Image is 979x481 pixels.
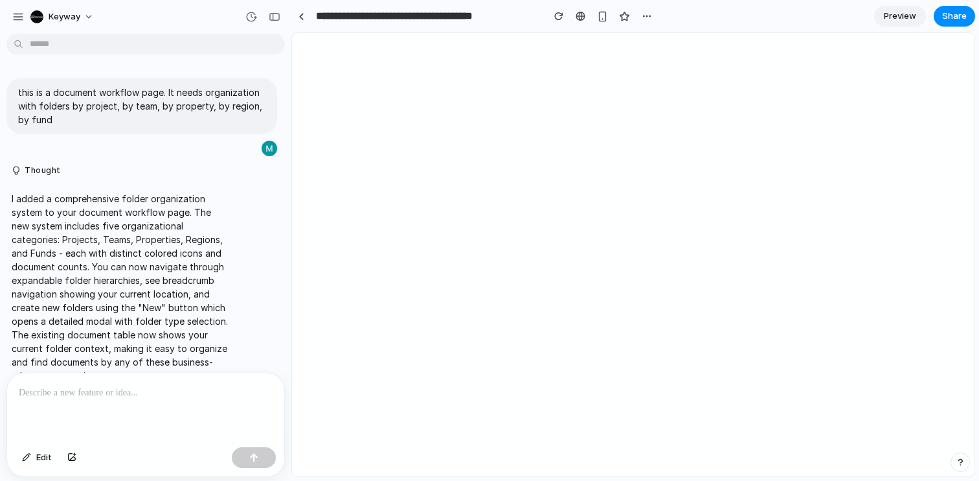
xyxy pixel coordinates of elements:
button: Keyway [25,6,100,27]
p: this is a document workflow page. It needs organization with folders by project, by team, by prop... [18,86,265,126]
a: Preview [874,6,926,27]
p: I added a comprehensive folder organization system to your document workflow page. The new system... [12,192,228,382]
button: Edit [16,447,58,468]
span: Keyway [49,10,80,23]
span: Preview [884,10,916,23]
span: Share [942,10,967,23]
button: Share [934,6,975,27]
span: Edit [36,451,52,464]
